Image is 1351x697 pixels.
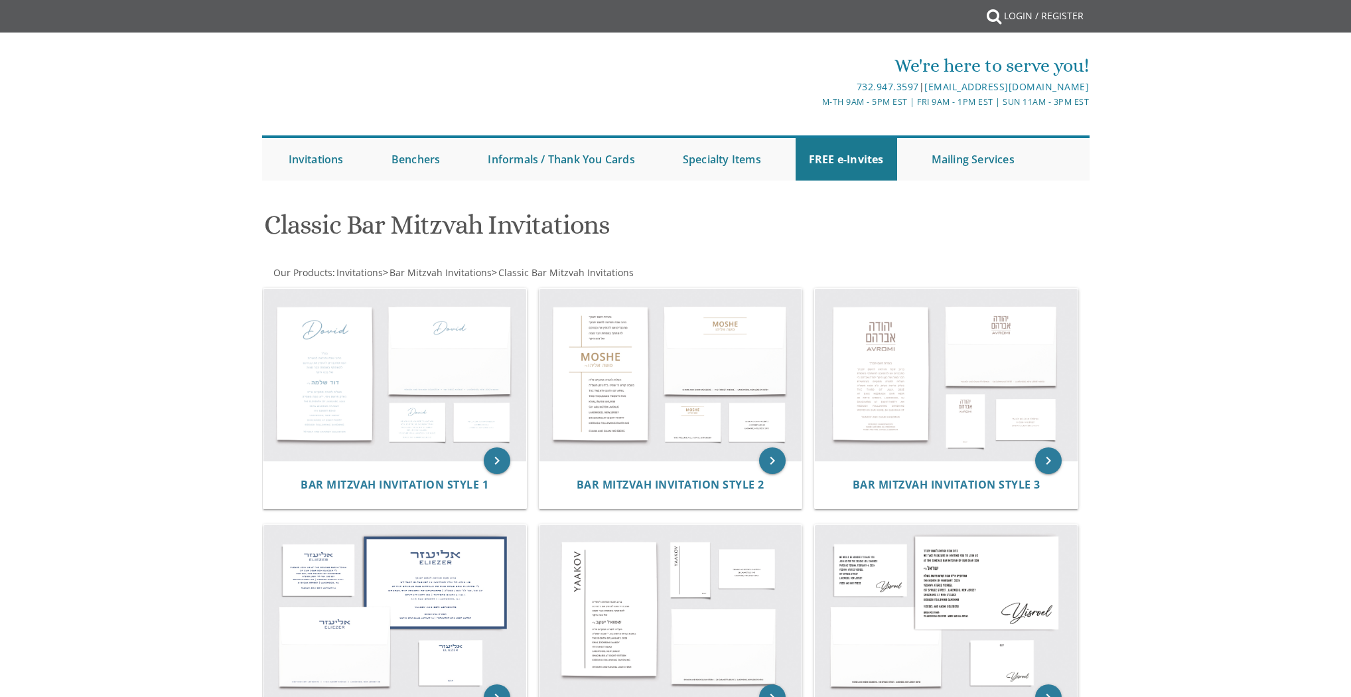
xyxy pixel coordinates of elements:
a: FREE e-Invites [796,138,897,181]
div: We're here to serve you! [538,52,1089,79]
a: Our Products [272,266,332,279]
img: Bar Mitzvah Invitation Style 2 [539,289,802,461]
h1: Classic Bar Mitzvah Invitations [264,210,806,250]
span: Bar Mitzvah Invitation Style 2 [577,477,764,492]
a: keyboard_arrow_right [1035,447,1062,474]
a: Bar Mitzvah Invitation Style 3 [853,479,1040,491]
a: Bar Mitzvah Invitation Style 2 [577,479,764,491]
span: Bar Mitzvah Invitation Style 3 [853,477,1040,492]
div: : [262,266,676,279]
a: 732.947.3597 [857,80,919,93]
img: Bar Mitzvah Invitation Style 3 [815,289,1078,461]
span: > [383,266,492,279]
a: keyboard_arrow_right [759,447,786,474]
a: keyboard_arrow_right [484,447,510,474]
a: Bar Mitzvah Invitation Style 1 [301,479,488,491]
img: Bar Mitzvah Invitation Style 1 [263,289,526,461]
a: [EMAIL_ADDRESS][DOMAIN_NAME] [924,80,1089,93]
div: | [538,79,1089,95]
a: Specialty Items [670,138,774,181]
span: Invitations [336,266,383,279]
a: Bar Mitzvah Invitations [388,266,492,279]
a: Classic Bar Mitzvah Invitations [497,266,634,279]
a: Mailing Services [918,138,1028,181]
div: M-Th 9am - 5pm EST | Fri 9am - 1pm EST | Sun 11am - 3pm EST [538,95,1089,109]
span: Bar Mitzvah Invitation Style 1 [301,477,488,492]
span: > [492,266,634,279]
span: Classic Bar Mitzvah Invitations [498,266,634,279]
a: Benchers [378,138,454,181]
a: Invitations [275,138,357,181]
a: Informals / Thank You Cards [474,138,648,181]
span: Bar Mitzvah Invitations [390,266,492,279]
a: Invitations [335,266,383,279]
